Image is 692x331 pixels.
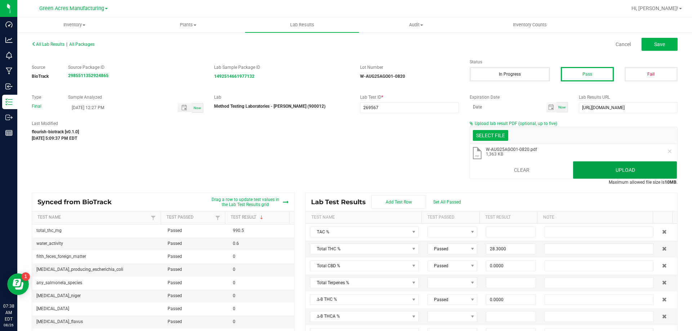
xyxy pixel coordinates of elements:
[3,322,14,328] p: 08/26
[245,17,359,32] a: Lab Results
[32,74,49,79] strong: BioTrack
[168,280,182,285] span: Passed
[360,74,405,79] strong: W-AUG25AGO01-0820
[32,136,77,141] strong: [DATE] 5:09:37 PM EDT
[667,148,673,154] button: Remove
[167,215,213,220] a: Test PassedSortable
[5,98,13,106] inline-svg: Inventory
[214,94,349,100] label: Lab
[32,94,57,100] label: Type
[233,319,235,324] span: 0
[132,22,245,28] span: Plants
[470,94,568,100] label: Expiration Date
[5,67,13,75] inline-svg: Manufacturing
[233,241,239,246] span: 0.6
[310,295,409,305] span: Δ-8 THC %
[5,114,13,121] inline-svg: Outbound
[37,198,117,206] span: Synced from BioTrack
[579,94,678,100] label: Lab Results URL
[231,215,287,220] a: Test ResultSortable
[168,306,182,311] span: Passed
[310,227,409,237] span: TAC %
[214,64,349,71] label: Lab Sample Package ID
[32,64,57,71] label: Source
[5,83,13,90] inline-svg: Inbound
[36,267,123,272] span: [MEDICAL_DATA]_producing_escherichia_coli
[68,73,108,78] a: 2985511352924865
[36,306,69,311] span: [MEDICAL_DATA]
[168,267,182,272] span: Passed
[421,211,479,224] th: Test Passed
[168,241,182,246] span: Passed
[311,198,371,206] span: Lab Test Results
[359,22,473,28] span: Audit
[36,280,82,285] span: any_salmonela_species
[21,272,30,281] iframe: Resource center unread badge
[68,94,203,100] label: Sample Analyzed
[5,52,13,59] inline-svg: Monitoring
[233,306,235,311] span: 0
[486,152,537,156] span: 1,363 KB
[475,121,557,126] span: Upload lab result PDF (optional, up to five)
[537,211,653,224] th: Note
[470,102,546,111] input: Date
[665,180,677,185] strong: 10MB
[233,254,235,259] span: 0
[233,267,235,272] span: 0
[310,278,409,288] span: Total Terpenes %
[310,312,409,322] span: Δ-8 THCA %
[18,22,131,28] span: Inventory
[214,74,254,79] a: 1492514661977132
[561,67,614,81] button: Pass
[7,273,29,295] iframe: Resource center
[310,244,409,254] span: Total THC %
[131,17,245,32] a: Plants
[473,17,587,32] a: Inventory Counts
[428,261,468,271] span: Passed
[433,200,461,205] span: Set All Passed
[214,104,325,109] strong: Method Testing Laboratories - [PERSON_NAME] (900012)
[470,59,678,65] label: Status
[3,303,14,322] p: 07:38 AM EDT
[470,67,550,81] button: In Progress
[558,105,566,109] span: Now
[631,5,678,11] span: Hi, [PERSON_NAME]!
[359,17,473,32] a: Audit
[360,94,459,100] label: Lab Test ID
[36,293,81,298] span: [MEDICAL_DATA]_niger
[37,215,149,220] a: Test NameSortable
[233,280,235,285] span: 0
[503,22,556,28] span: Inventory Counts
[5,21,13,28] inline-svg: Dashboard
[36,228,62,233] span: total_thc_mg
[428,244,468,254] span: Passed
[625,67,678,81] button: Fail
[546,102,557,112] span: Toggle calendar
[609,180,678,185] span: Maximum allowed file size is .
[32,103,57,109] div: Final
[486,147,537,152] span: W-AUG25AGO01-0820.pdf
[654,41,665,47] span: Save
[473,130,508,141] div: Select file
[371,195,426,209] button: Add Test Row
[168,228,182,233] span: Passed
[616,41,631,48] a: Cancel
[360,64,459,71] label: Lot Number
[474,155,479,158] span: .pdf
[642,38,678,51] button: Save
[36,254,86,259] span: filth_feces_foreign_matter
[39,5,104,12] span: Green Acres Manufacturing
[17,17,131,32] a: Inventory
[479,211,537,224] th: Test Result
[32,42,65,47] span: All Lab Results
[168,319,182,324] span: Passed
[69,42,94,47] span: All Packages
[149,213,158,222] a: Filter
[194,106,201,110] span: Now
[233,228,244,233] span: 990.5
[36,241,63,246] span: water_activity
[213,213,222,222] a: Filter
[428,295,468,305] span: Passed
